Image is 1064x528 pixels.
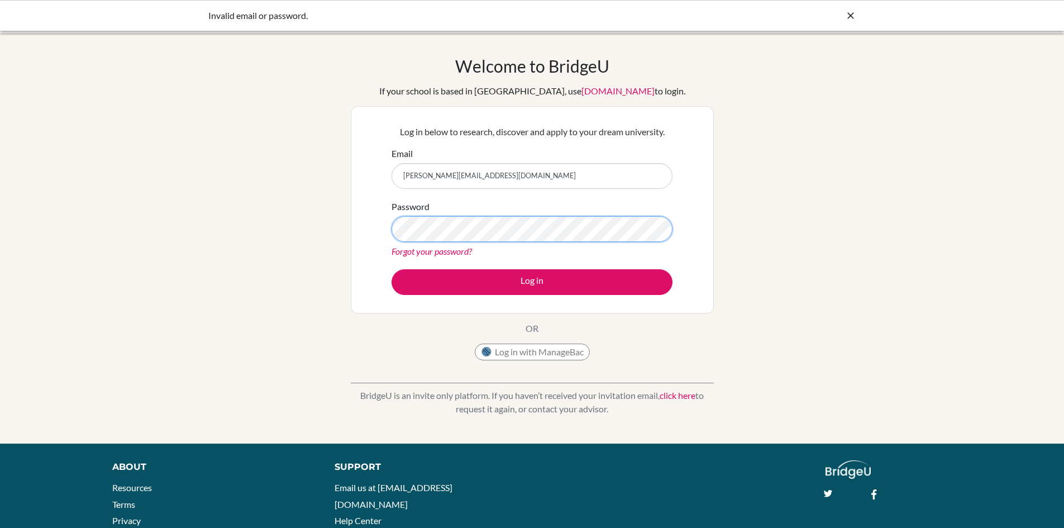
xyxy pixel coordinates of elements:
[660,390,695,401] a: click here
[392,200,430,213] label: Password
[526,322,538,335] p: OR
[208,9,689,22] div: Invalid email or password.
[379,84,685,98] div: If your school is based in [GEOGRAPHIC_DATA], use to login.
[335,515,381,526] a: Help Center
[392,246,472,256] a: Forgot your password?
[392,147,413,160] label: Email
[392,125,672,139] p: Log in below to research, discover and apply to your dream university.
[112,515,141,526] a: Privacy
[112,499,135,510] a: Terms
[581,85,655,96] a: [DOMAIN_NAME]
[455,56,609,76] h1: Welcome to BridgeU
[826,460,871,479] img: logo_white@2x-f4f0deed5e89b7ecb1c2cc34c3e3d731f90f0f143d5ea2071677605dd97b5244.png
[392,269,672,295] button: Log in
[335,482,452,510] a: Email us at [EMAIL_ADDRESS][DOMAIN_NAME]
[112,460,309,474] div: About
[335,460,519,474] div: Support
[351,389,714,416] p: BridgeU is an invite only platform. If you haven’t received your invitation email, to request it ...
[475,344,590,360] button: Log in with ManageBac
[112,482,152,493] a: Resources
